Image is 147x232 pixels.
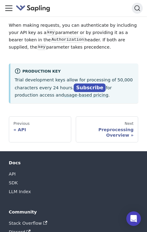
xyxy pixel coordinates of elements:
[9,160,138,165] div: Docs
[51,37,85,43] code: Authorization
[16,4,53,13] a: Sapling.ai
[4,4,13,13] button: Toggle navigation bar
[9,22,138,51] p: When making requests, you can authenticate by including your API key as a parameter or by providi...
[9,209,138,215] div: Community
[15,68,134,75] div: Production Key
[132,3,143,14] button: Search (Command+K)
[80,121,134,126] div: Next
[74,84,106,92] a: Subscribe
[47,29,55,36] code: key
[9,187,31,196] a: LLM Index
[9,170,16,179] a: API
[13,127,67,132] div: API
[9,219,47,228] a: Stack Overflow
[64,93,108,97] a: usage-based pricing
[80,127,134,138] div: Preprocessing Overview
[126,211,141,226] div: Open Intercom Messenger
[13,121,67,126] div: Previous
[76,116,138,142] a: NextPreprocessing Overview
[9,179,18,187] a: SDK
[9,116,72,142] a: PreviousAPI
[37,44,46,50] code: key
[15,77,134,99] p: Trial development keys allow for processing of 50,000 characters every 24 hours. for production a...
[16,4,51,13] img: Sapling.ai
[9,116,138,142] nav: Docs pages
